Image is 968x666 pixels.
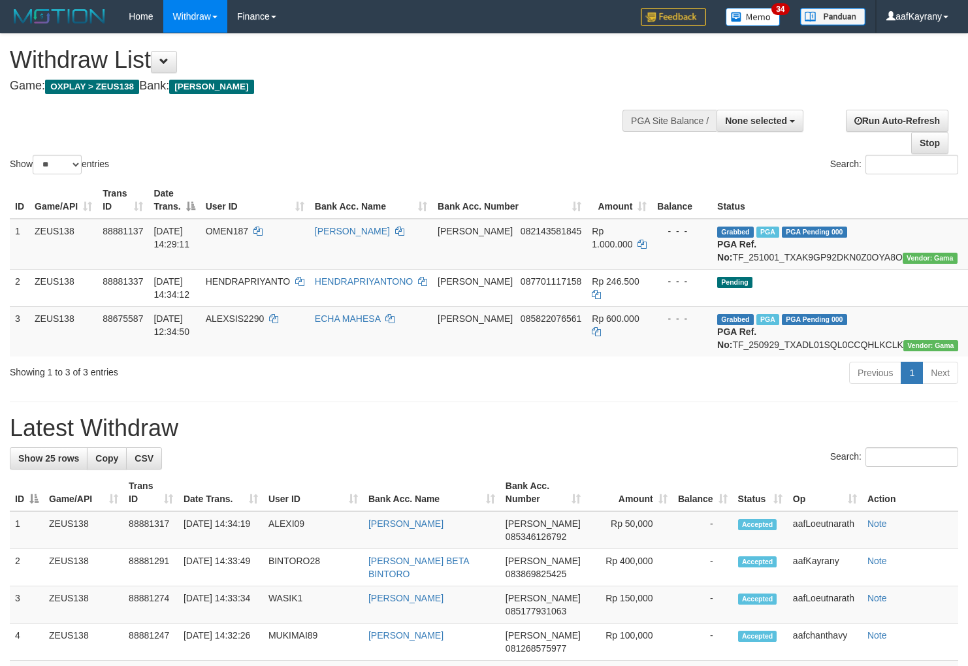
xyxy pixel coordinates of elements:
[438,276,513,287] span: [PERSON_NAME]
[830,447,958,467] label: Search:
[178,474,263,511] th: Date Trans.: activate to sort column ascending
[800,8,865,25] img: panduan.png
[673,549,733,586] td: -
[10,7,109,26] img: MOTION_logo.png
[10,447,88,469] a: Show 25 rows
[432,182,587,219] th: Bank Acc. Number: activate to sort column ascending
[506,593,581,603] span: [PERSON_NAME]
[586,586,673,624] td: Rp 150,000
[788,624,862,661] td: aafchanthavy
[44,586,123,624] td: ZEUS138
[123,549,178,586] td: 88881291
[712,182,963,219] th: Status
[201,182,310,219] th: User ID: activate to sort column ascending
[756,227,779,238] span: Marked by aafanarl
[867,556,887,566] a: Note
[717,239,756,262] b: PGA Ref. No:
[45,80,139,94] span: OXPLAY > ZEUS138
[738,631,777,642] span: Accepted
[10,586,44,624] td: 3
[178,624,263,661] td: [DATE] 14:32:26
[867,593,887,603] a: Note
[521,226,581,236] span: Copy 082143581845 to clipboard
[592,276,639,287] span: Rp 246.500
[44,624,123,661] td: ZEUS138
[29,219,97,270] td: ZEUS138
[10,80,632,93] h4: Game: Bank:
[586,624,673,661] td: Rp 100,000
[506,643,566,654] span: Copy 081268575977 to clipboard
[657,312,707,325] div: - - -
[733,474,788,511] th: Status: activate to sort column ascending
[10,624,44,661] td: 4
[726,8,781,26] img: Button%20Memo.svg
[33,155,82,174] select: Showentries
[44,474,123,511] th: Game/API: activate to sort column ascending
[29,269,97,306] td: ZEUS138
[10,219,29,270] td: 1
[135,453,153,464] span: CSV
[10,182,29,219] th: ID
[641,8,706,26] img: Feedback.jpg
[10,549,44,586] td: 2
[717,110,803,132] button: None selected
[103,313,143,324] span: 88675587
[438,226,513,236] span: [PERSON_NAME]
[153,226,189,249] span: [DATE] 14:29:11
[506,569,566,579] span: Copy 083869825425 to clipboard
[315,313,380,324] a: ECHA MAHESA
[622,110,717,132] div: PGA Site Balance /
[263,549,363,586] td: BINTORO28
[206,276,290,287] span: HENDRAPRIYANTO
[673,586,733,624] td: -
[206,226,248,236] span: OMEN187
[315,276,413,287] a: HENDRAPRIYANTONO
[263,624,363,661] td: MUKIMAI89
[44,511,123,549] td: ZEUS138
[506,606,566,616] span: Copy 085177931063 to clipboard
[506,556,581,566] span: [PERSON_NAME]
[738,594,777,605] span: Accepted
[263,511,363,549] td: ALEXI09
[782,227,847,238] span: PGA Pending
[587,182,652,219] th: Amount: activate to sort column ascending
[586,511,673,549] td: Rp 50,000
[521,313,581,324] span: Copy 085822076561 to clipboard
[922,362,958,384] a: Next
[756,314,779,325] span: Marked by aafpengsreynich
[506,630,581,641] span: [PERSON_NAME]
[29,306,97,357] td: ZEUS138
[315,226,390,236] a: [PERSON_NAME]
[738,556,777,567] span: Accepted
[865,155,958,174] input: Search:
[782,314,847,325] span: PGA Pending
[673,474,733,511] th: Balance: activate to sort column ascending
[368,630,444,641] a: [PERSON_NAME]
[911,132,948,154] a: Stop
[865,447,958,467] input: Search:
[717,277,752,288] span: Pending
[438,313,513,324] span: [PERSON_NAME]
[673,624,733,661] td: -
[169,80,253,94] span: [PERSON_NAME]
[368,518,444,529] a: [PERSON_NAME]
[592,313,639,324] span: Rp 600.000
[363,474,500,511] th: Bank Acc. Name: activate to sort column ascending
[368,593,444,603] a: [PERSON_NAME]
[725,116,787,126] span: None selected
[153,276,189,300] span: [DATE] 14:34:12
[178,511,263,549] td: [DATE] 14:34:19
[903,253,958,264] span: Vendor URL: https://trx31.1velocity.biz
[657,225,707,238] div: - - -
[368,556,469,579] a: [PERSON_NAME] BETA BINTORO
[95,453,118,464] span: Copy
[592,226,632,249] span: Rp 1.000.000
[103,226,143,236] span: 88881137
[657,275,707,288] div: - - -
[586,549,673,586] td: Rp 400,000
[10,306,29,357] td: 3
[126,447,162,469] a: CSV
[652,182,712,219] th: Balance
[123,624,178,661] td: 88881247
[206,313,265,324] span: ALEXSIS2290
